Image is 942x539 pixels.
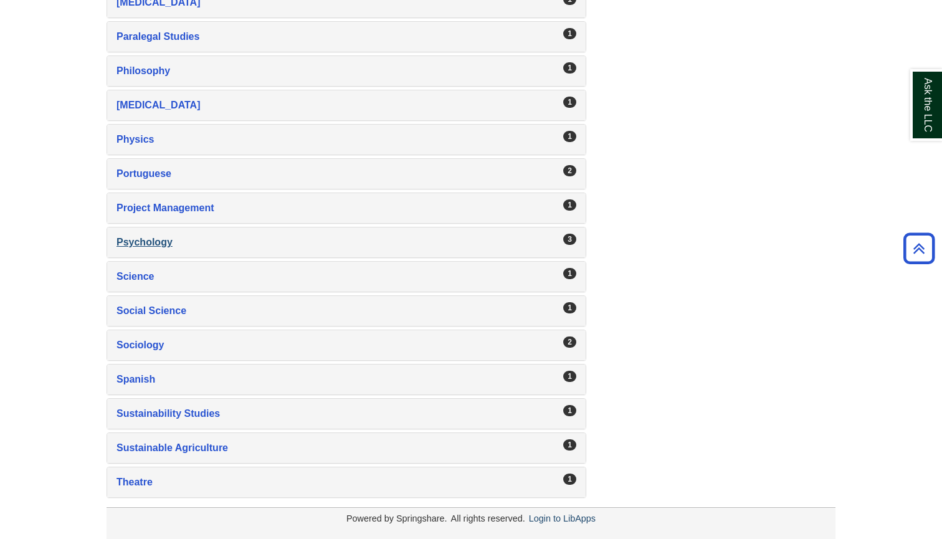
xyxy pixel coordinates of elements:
[345,513,449,523] div: Powered by Springshare.
[449,513,527,523] div: All rights reserved.
[117,336,576,354] a: Sociology
[529,513,596,523] a: Login to LibApps
[117,131,576,148] a: Physics
[117,62,576,80] a: Philosophy
[899,240,939,257] a: Back to Top
[563,131,576,142] div: 1
[563,474,576,485] div: 1
[563,199,576,211] div: 1
[117,371,576,388] a: Spanish
[563,62,576,74] div: 1
[563,234,576,245] div: 3
[117,405,576,422] a: Sustainability Studies
[117,268,576,285] a: Science
[563,439,576,451] div: 1
[117,28,576,45] a: Paralegal Studies
[117,439,576,457] a: Sustainable Agriculture
[563,165,576,176] div: 2
[563,28,576,39] div: 1
[117,165,576,183] a: Portuguese
[117,302,576,320] a: Social Science
[563,97,576,108] div: 1
[117,234,576,251] a: Psychology
[563,405,576,416] div: 1
[563,302,576,313] div: 1
[117,199,576,217] a: Project Management
[117,474,576,491] a: Theatre
[563,371,576,382] div: 1
[563,268,576,279] div: 1
[563,336,576,348] div: 2
[117,97,576,114] a: [MEDICAL_DATA]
